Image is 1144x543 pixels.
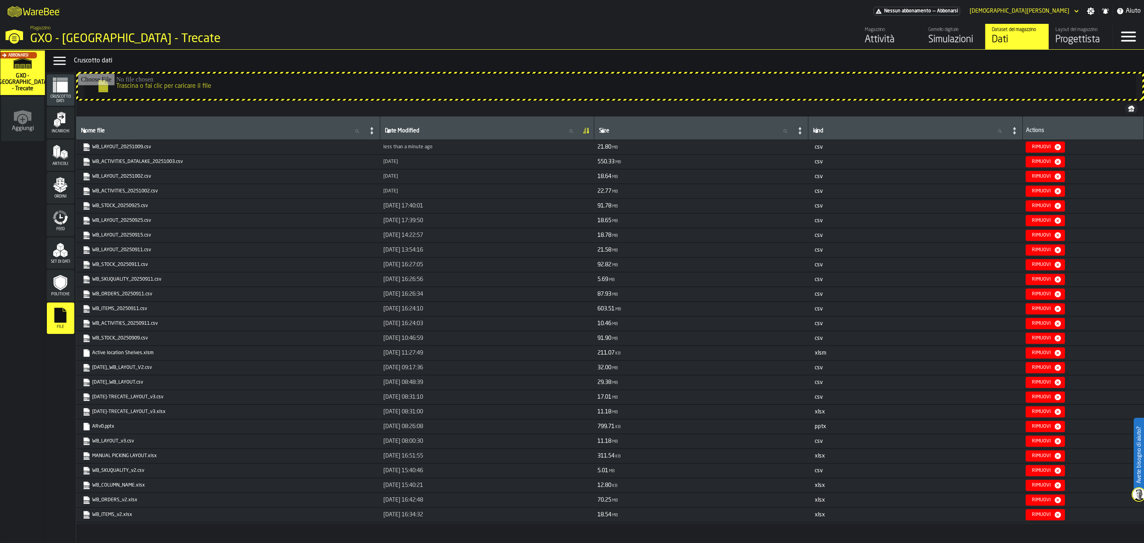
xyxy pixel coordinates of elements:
[30,32,245,46] div: GXO - [GEOGRAPHIC_DATA] - Trecate
[597,438,611,444] span: 11.18
[865,27,915,33] div: Magazzino
[1029,306,1054,312] div: Rimuovi
[1029,365,1054,370] div: Rimuovi
[1026,406,1065,417] button: button-Rimuovi
[1,97,44,143] a: link-to-/wh/new
[612,498,618,503] span: MB
[612,337,618,341] span: MB
[970,8,1069,14] div: DropdownMenuValue-Matteo Cultrera
[83,334,372,342] a: link-to-https://s3.eu-west-1.amazonaws.com/drive.app.warebee.com/7274009e-5361-4e21-8e36-7045ee84...
[1026,465,1065,476] button: button-Rimuovi
[933,8,935,14] span: —
[928,27,979,33] div: Gemello digitale
[812,126,1008,136] input: label
[383,409,423,415] span: [DATE] 08:31:00
[74,56,1141,66] div: Cruscotto dati
[1026,156,1065,167] button: button-Rimuovi
[597,380,611,385] span: 29.38
[1026,200,1065,211] button: button-Rimuovi
[1029,350,1054,356] div: Rimuovi
[815,218,823,223] span: csv
[383,467,423,474] span: [DATE] 15:40:46
[597,188,611,194] span: 22.77
[597,394,611,400] span: 17.01
[81,230,375,241] span: WB_LAYOUT_20250915.csv
[1084,7,1098,15] label: button-toggle-Impostazioni
[815,277,823,282] span: csv
[83,511,372,519] a: link-to-https://s3.eu-west-1.amazonaws.com/drive.app.warebee.com/7274009e-5361-4e21-8e36-7045ee84...
[1125,104,1138,113] button: button-
[383,379,423,386] span: [DATE] 08:48:39
[47,303,74,334] li: menu File
[1055,27,1106,33] div: Layout del magazzino
[81,362,375,373] span: 2025-08-05_WB_LAYOUT_V2.csv
[83,187,372,195] a: link-to-https://s3.eu-west-1.amazonaws.com/drive.app.warebee.com/7274009e-5361-4e21-8e36-7045ee84...
[83,364,372,372] a: link-to-https://s3.eu-west-1.amazonaws.com/drive.app.warebee.com/7274009e-5361-4e21-8e36-7045ee84...
[1029,188,1054,194] div: Rimuovi
[383,320,423,327] span: [DATE] 16:24:03
[81,215,375,226] span: WB_LAYOUT_20250925.csv
[1098,7,1113,15] label: button-toggle-Notifiche
[1026,259,1065,270] button: button-Rimuovi
[83,217,372,225] a: link-to-https://s3.eu-west-1.amazonaws.com/drive.app.warebee.com/7274009e-5361-4e21-8e36-7045ee84...
[383,482,423,489] span: [DATE] 15:40:21
[47,95,74,103] span: Cruscotto dati
[83,305,372,313] a: link-to-https://s3.eu-west-1.amazonaws.com/drive.app.warebee.com/7274009e-5361-4e21-8e36-7045ee84...
[83,496,372,504] a: link-to-https://s3.eu-west-1.amazonaws.com/drive.app.warebee.com/7274009e-5361-4e21-8e36-7045ee84...
[47,140,74,171] li: menu Articoli
[597,144,611,150] span: 21.80
[612,410,618,415] span: MB
[597,497,611,503] span: 70.25
[383,174,591,179] div: Updated: 03/10/2025, 08:39:26 Created: 03/10/2025, 08:39:26
[815,468,823,473] span: csv
[81,259,375,270] span: WB_STOCK_20250911.csv
[383,203,423,209] span: [DATE] 17:40:01
[83,423,372,431] a: link-to-https://s3.eu-west-1.amazonaws.com/drive.app.warebee.com/7274009e-5361-4e21-8e36-7045ee84...
[1049,24,1112,49] a: link-to-/wh/i/7274009e-5361-4e21-8e36-7045ee840609/designer
[815,233,823,238] span: csv
[383,497,423,503] span: [DATE] 16:42:48
[83,481,372,489] a: link-to-https://s3.eu-west-1.amazonaws.com/drive.app.warebee.com/7274009e-5361-4e21-8e36-7045ee84...
[612,190,618,194] span: MB
[1029,247,1054,253] div: Rimuovi
[815,203,823,209] span: csv
[47,107,74,139] li: menu Incarichi
[597,159,615,165] span: 550.33
[609,278,615,282] span: MB
[815,380,823,385] span: csv
[615,307,621,312] span: MB
[48,53,71,69] label: button-toggle-Menu Dati
[83,202,372,210] a: link-to-https://s3.eu-west-1.amazonaws.com/drive.app.warebee.com/7274009e-5361-4e21-8e36-7045ee84...
[884,8,931,14] span: Nessun abbonamento
[83,437,372,445] a: link-to-https://s3.eu-west-1.amazonaws.com/drive.app.warebee.com/7274009e-5361-4e21-8e36-7045ee84...
[1029,468,1054,473] div: Rimuovi
[383,438,423,444] span: [DATE] 08:00:30
[1029,218,1054,223] div: Rimuovi
[1026,127,1140,135] div: Actions
[383,350,423,356] span: [DATE] 11:27:49
[1029,453,1054,459] div: Rimuovi
[615,454,621,459] span: KB
[81,450,375,462] span: MANUAL PICKING LAYOUT.xlsx
[928,33,979,46] div: Simulazioni
[1026,421,1065,432] button: button-Rimuovi
[383,453,423,459] span: [DATE] 16:51:55
[385,128,419,134] span: label
[597,291,611,297] span: 87.93
[47,237,74,269] li: menu Set di dati
[1026,509,1065,520] button: button-Rimuovi
[47,260,74,264] span: Set di dati
[1026,274,1065,285] button: button-Rimuovi
[612,322,618,326] span: MB
[30,25,50,31] span: Magazzino
[1029,277,1054,282] div: Rimuovi
[599,128,609,134] span: label
[1026,289,1065,300] button: button-Rimuovi
[81,156,375,167] span: WB_ACTIVITIES_DATALAKE_20251003.csv
[815,335,823,341] span: csv
[81,186,375,197] span: WB_ACTIVITIES_20251002.csv
[597,512,611,518] span: 18.54
[1026,495,1065,506] button: button-Rimuovi
[81,142,375,153] span: WB_LAYOUT_20251009.csv
[597,233,611,238] span: 18.78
